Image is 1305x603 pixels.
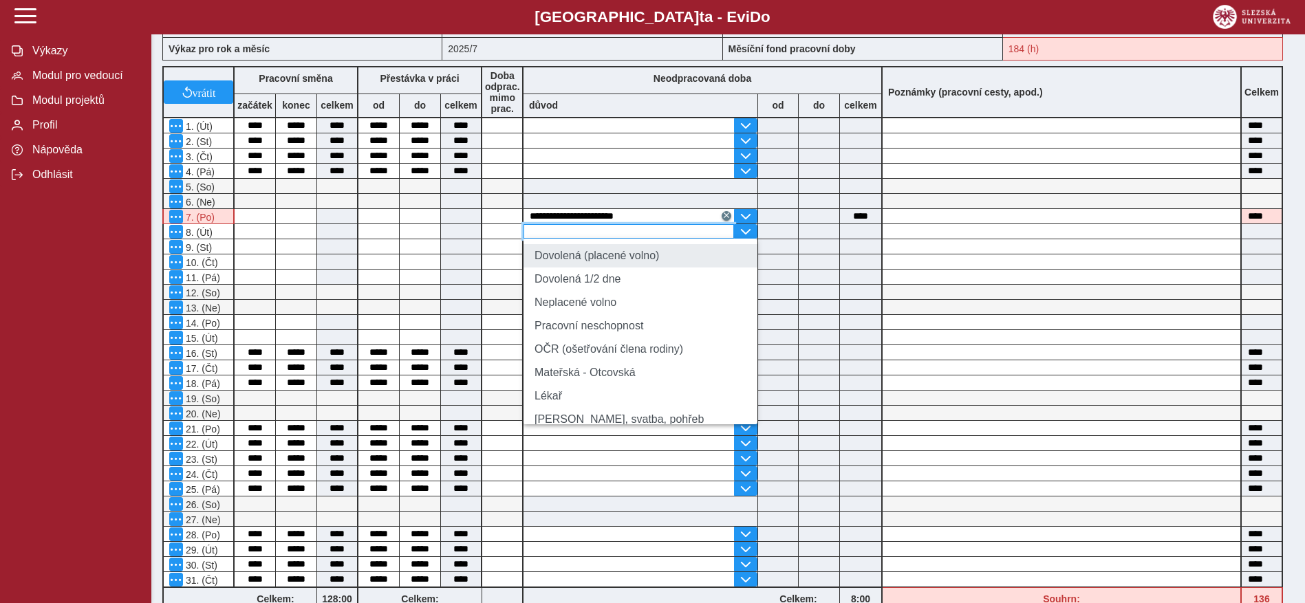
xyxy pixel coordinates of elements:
button: Menu [169,240,183,254]
button: Menu [169,391,183,405]
span: 26. (So) [183,499,220,510]
button: Menu [169,270,183,284]
b: Pracovní směna [259,73,332,84]
span: 24. (Čt) [183,469,218,480]
b: Poznámky (pracovní cesty, apod.) [883,87,1048,98]
button: Menu [169,361,183,375]
button: Menu [169,558,183,571]
button: Menu [169,497,183,511]
button: Menu [169,331,183,344]
b: Neodpracovaná doba [654,73,751,84]
button: vrátit [164,80,233,104]
span: 30. (St) [183,560,217,571]
span: 28. (Po) [183,529,220,540]
div: 2025/7 [442,37,722,61]
b: do [799,100,839,111]
button: Menu [169,421,183,435]
button: Menu [169,482,183,496]
button: Menu [169,527,183,541]
span: 18. (Pá) [183,378,220,389]
div: Fond pracovní doby (184 h) a součet hodin (136 h) se neshodují! [1003,37,1283,61]
span: 22. (Út) [183,439,218,450]
span: 2. (St) [183,136,212,147]
span: Výkazy [28,45,140,57]
b: Doba odprac. mimo prac. [485,70,520,114]
b: Výkaz pro rok a měsíc [169,43,270,54]
b: důvod [529,100,558,111]
button: Menu [169,164,183,178]
span: 23. (St) [183,454,217,465]
button: Menu [169,316,183,329]
span: 6. (Ne) [183,197,215,208]
span: 9. (St) [183,242,212,253]
button: Menu [169,179,183,193]
button: Menu [169,467,183,481]
span: 25. (Pá) [183,484,220,495]
li: Dovolená (placené volno) [524,244,757,267]
button: Menu [169,210,183,223]
button: Menu [169,573,183,586]
b: od [358,100,399,111]
button: Menu [169,285,183,299]
b: Měsíční fond pracovní doby [729,43,856,54]
li: OČR (ošetřování člena rodiny) [524,338,757,361]
span: t [699,8,704,25]
b: Celkem [1244,87,1279,98]
button: Menu [169,452,183,465]
b: celkem [441,100,481,111]
span: o [761,8,770,25]
span: Nápověda [28,144,140,156]
li: Pracovní neschopnost [524,314,757,338]
li: Mateřská - Otcovská [524,361,757,384]
button: Menu [169,149,183,163]
span: Modul projektů [28,94,140,107]
span: Profil [28,119,140,131]
span: 7. (Po) [183,212,215,223]
span: 17. (Čt) [183,363,218,374]
button: Menu [169,437,183,450]
img: logo_web_su.png [1213,5,1291,29]
b: do [400,100,440,111]
button: Menu [169,300,183,314]
button: Menu [169,119,183,133]
b: celkem [840,100,881,111]
span: 4. (Pá) [183,166,215,177]
button: Menu [169,195,183,208]
span: 14. (Po) [183,318,220,329]
span: 31. (Čt) [183,575,218,586]
span: 29. (Út) [183,545,218,556]
li: Neplacené volno [524,291,757,314]
span: 21. (Po) [183,424,220,435]
button: Menu [169,225,183,239]
span: 16. (St) [183,348,217,359]
span: 12. (So) [183,287,220,298]
button: Menu [169,255,183,269]
b: [GEOGRAPHIC_DATA] a - Evi [41,8,1264,26]
span: vrátit [193,87,216,98]
span: Odhlásit [28,168,140,181]
button: Menu [169,542,183,556]
span: 15. (Út) [183,333,218,344]
span: 3. (Čt) [183,151,213,162]
b: celkem [317,100,357,111]
li: [PERSON_NAME], svatba, pohřeb [524,408,757,431]
li: Dovolená 1/2 dne [524,267,757,291]
span: 8. (Út) [183,227,213,238]
span: 19. (So) [183,393,220,404]
span: 13. (Ne) [183,303,221,314]
span: 11. (Pá) [183,272,220,283]
b: začátek [235,100,275,111]
span: 5. (So) [183,182,215,193]
span: 1. (Út) [183,121,213,132]
button: Menu [169,406,183,420]
b: Přestávka v práci [380,73,459,84]
button: Menu [169,376,183,390]
b: od [758,100,798,111]
span: D [750,8,761,25]
span: 10. (Čt) [183,257,218,268]
button: Menu [169,134,183,148]
div: Dovolená není vykázaná v systému Magion! [162,209,235,224]
span: Modul pro vedoucí [28,69,140,82]
button: Menu [169,346,183,360]
b: konec [276,100,316,111]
